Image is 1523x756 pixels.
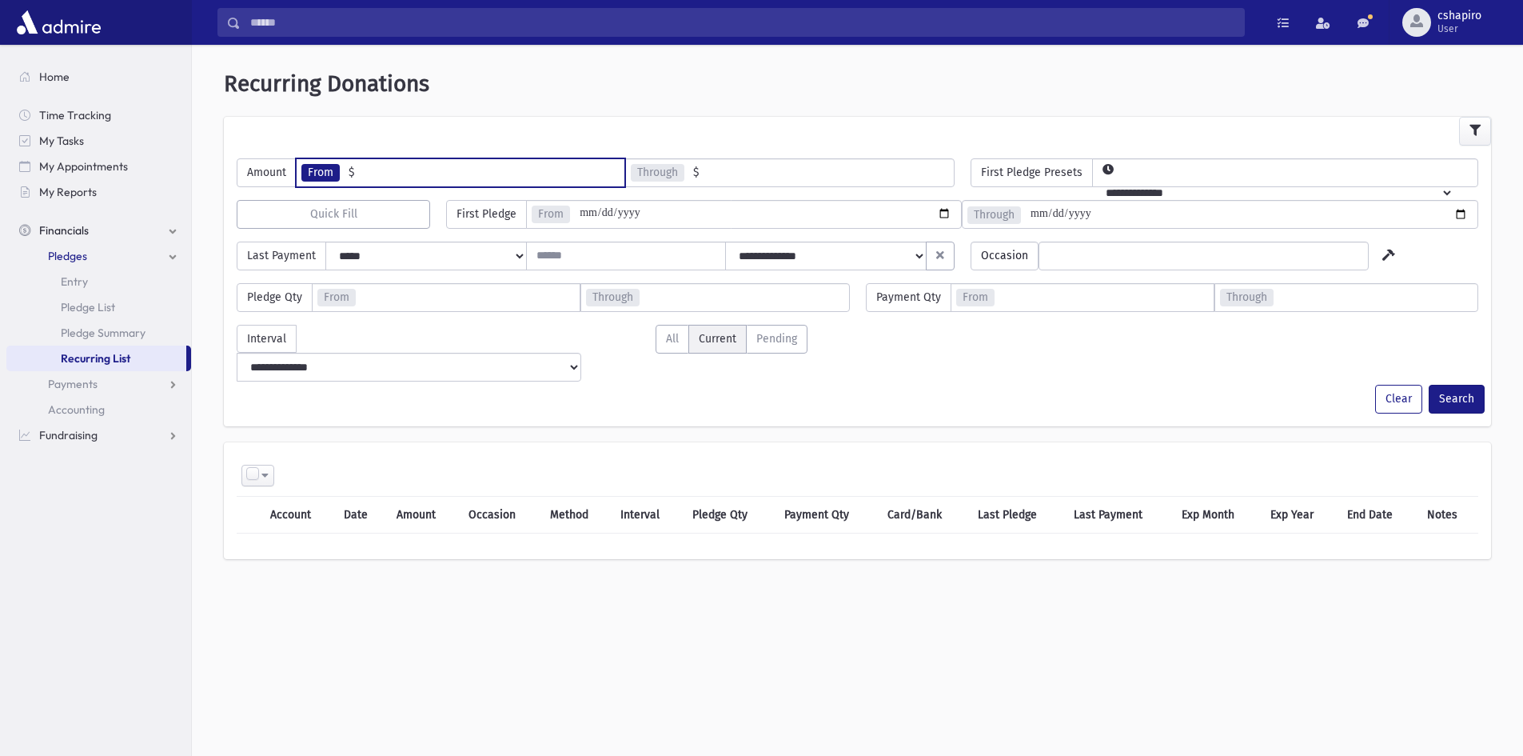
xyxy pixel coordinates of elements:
[6,346,186,371] a: Recurring List
[6,371,191,397] a: Payments
[13,6,105,38] img: AdmirePro
[39,428,98,442] span: Fundraising
[532,206,570,223] span: From
[1429,385,1485,414] button: Search
[967,206,1021,224] span: Through
[684,159,700,186] span: $
[611,496,683,533] th: Interval
[6,243,191,269] a: Pledges
[971,242,1039,270] span: Occasion
[310,207,357,221] span: Quick Fill
[775,496,878,533] th: Payment Qty
[6,218,191,243] a: Financials
[6,269,191,294] a: Entry
[261,496,334,533] th: Account
[683,496,774,533] th: Pledge Qty
[48,402,105,417] span: Accounting
[968,496,1065,533] th: Last Pledge
[241,8,1244,37] input: Search
[6,64,191,90] a: Home
[237,200,430,229] button: Quick Fill
[1220,289,1274,306] span: Through
[446,200,527,229] span: First Pledge
[61,326,146,340] span: Pledge Summary
[1437,22,1481,35] span: User
[878,496,968,533] th: Card/Bank
[746,325,807,354] label: Pending
[39,223,89,238] span: Financials
[866,283,951,312] span: Payment Qty
[237,158,297,187] span: Amount
[6,102,191,128] a: Time Tracking
[971,158,1093,187] span: First Pledge Presets
[39,185,97,199] span: My Reports
[459,496,540,533] th: Occasion
[1338,496,1417,533] th: End Date
[39,108,111,122] span: Time Tracking
[656,325,689,354] label: All
[1261,496,1338,533] th: Exp Year
[301,164,340,182] span: From
[540,496,612,533] th: Method
[631,164,684,182] span: Through
[1172,496,1261,533] th: Exp Month
[339,159,355,186] span: $
[237,283,313,312] span: Pledge Qty
[6,397,191,422] a: Accounting
[6,154,191,179] a: My Appointments
[956,289,995,306] span: From
[387,496,459,533] th: Amount
[1375,385,1422,414] button: Clear
[237,325,297,353] span: Interval
[334,496,387,533] th: Date
[1064,496,1172,533] th: Last Payment
[61,300,115,314] span: Pledge List
[237,242,326,270] span: Last Payment
[688,325,747,354] label: Current
[6,320,191,346] a: Pledge Summary
[61,351,130,366] span: Recurring List
[48,377,98,391] span: Payments
[317,289,356,306] span: From
[6,294,191,320] a: Pledge List
[39,134,84,148] span: My Tasks
[6,128,191,154] a: My Tasks
[6,179,191,205] a: My Reports
[48,249,87,263] span: Pledges
[61,274,88,289] span: Entry
[224,70,429,97] span: Recurring Donations
[586,289,640,306] span: Through
[1417,496,1478,533] th: Notes
[39,159,128,174] span: My Appointments
[656,325,807,360] div: Modules
[6,422,191,448] a: Fundraising
[39,70,70,84] span: Home
[1437,10,1481,22] span: cshapiro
